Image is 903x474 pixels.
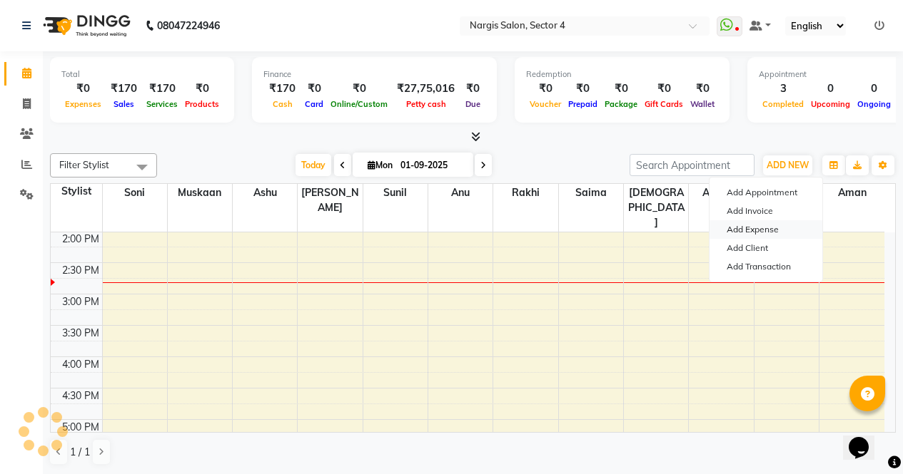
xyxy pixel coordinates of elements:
div: ₹170 [143,81,181,97]
span: [PERSON_NAME] [298,184,362,217]
span: muskaan [168,184,232,202]
span: rakhi [493,184,558,202]
div: ₹0 [526,81,565,97]
span: Gift Cards [641,99,687,109]
img: logo [36,6,134,46]
div: ₹0 [601,81,641,97]
div: ₹0 [687,81,718,97]
div: 3:00 PM [59,294,102,309]
span: Online/Custom [327,99,391,109]
span: Cash [269,99,296,109]
div: ₹27,75,016 [391,81,460,97]
span: soni [103,184,167,202]
span: sunil [363,184,428,202]
span: Card [301,99,327,109]
span: saima [559,184,623,202]
span: Sales [110,99,138,109]
span: Voucher [526,99,565,109]
div: ₹170 [263,81,301,97]
div: 4:30 PM [59,388,102,403]
div: 4:00 PM [59,357,102,372]
div: 2:30 PM [59,263,102,278]
span: Prepaid [565,99,601,109]
div: ₹0 [181,81,223,97]
div: 0 [807,81,854,97]
a: Add Transaction [710,257,822,276]
iframe: chat widget [843,417,889,460]
span: ashu [233,184,297,202]
div: 2:00 PM [59,232,102,247]
span: Due [462,99,484,109]
span: [DEMOGRAPHIC_DATA] [624,184,688,232]
span: 1 / 1 [70,445,90,460]
span: Today [296,154,331,176]
div: ₹0 [460,81,485,97]
div: 5:00 PM [59,420,102,435]
div: ₹0 [301,81,327,97]
span: Package [601,99,641,109]
div: Stylist [51,184,102,199]
span: Mon [364,160,396,170]
input: 2025-09-01 [396,155,468,176]
div: 3 [759,81,807,97]
span: armaan [689,184,753,202]
span: Completed [759,99,807,109]
input: Search Appointment [630,154,755,176]
span: Petty cash [403,99,450,109]
div: Finance [263,68,485,81]
div: ₹0 [565,81,601,97]
div: ₹0 [641,81,687,97]
a: Add Invoice [710,202,822,220]
span: Products [181,99,223,109]
span: Upcoming [807,99,854,109]
div: 3:30 PM [59,326,102,341]
a: Add Expense [710,220,822,239]
b: 08047224946 [157,6,220,46]
div: Redemption [526,68,718,81]
button: ADD NEW [763,155,812,175]
span: Filter Stylist [59,159,109,170]
div: ₹0 [327,81,391,97]
span: ADD NEW [767,160,809,170]
div: 0 [854,81,894,97]
span: Services [143,99,181,109]
span: Ongoing [854,99,894,109]
div: ₹0 [61,81,105,97]
div: Total [61,68,223,81]
span: anu [428,184,493,202]
div: ₹170 [105,81,143,97]
button: Add Appointment [710,183,822,202]
span: Expenses [61,99,105,109]
span: Aman [819,184,884,202]
a: Add Client [710,239,822,257]
span: Wallet [687,99,718,109]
